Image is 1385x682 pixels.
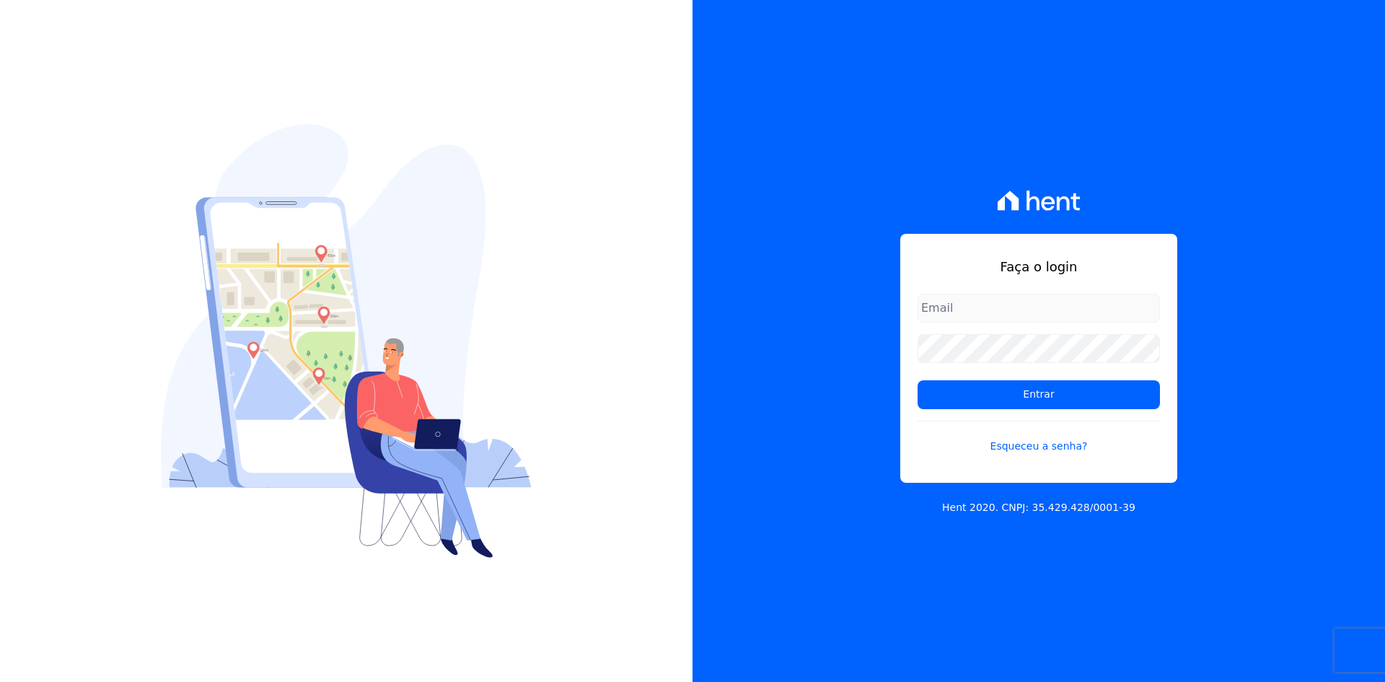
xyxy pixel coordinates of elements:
input: Email [918,294,1160,323]
h1: Faça o login [918,257,1160,276]
p: Hent 2020. CNPJ: 35.429.428/0001-39 [942,500,1135,515]
img: Login [161,124,532,558]
input: Entrar [918,380,1160,409]
a: Esqueceu a senha? [918,421,1160,454]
